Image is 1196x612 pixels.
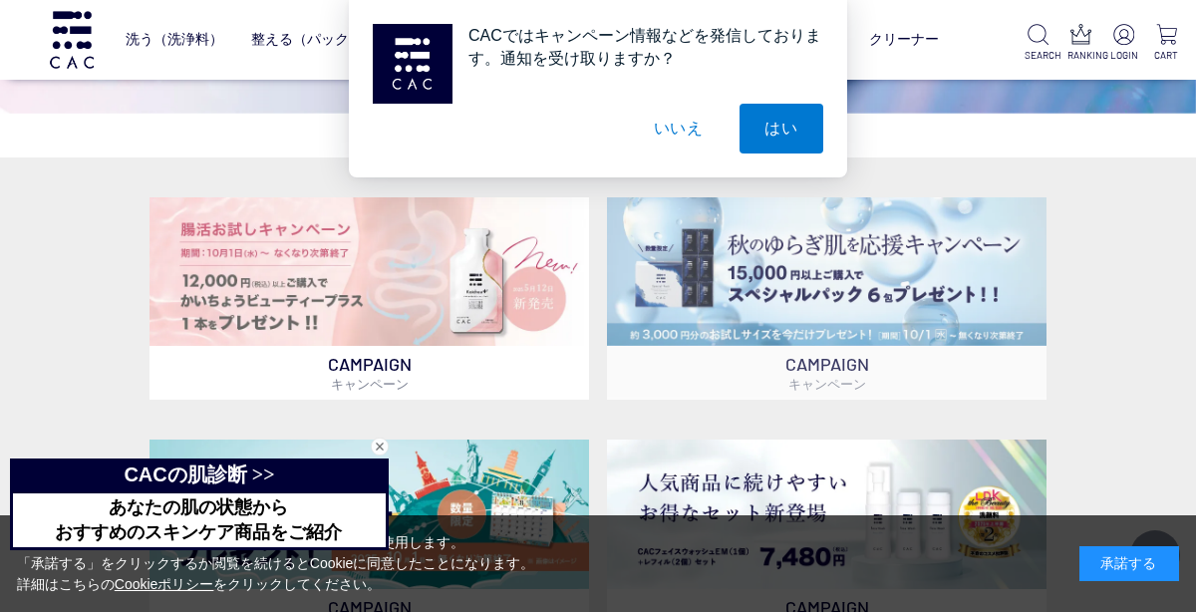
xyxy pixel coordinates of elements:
a: スペシャルパックお試しプレゼント スペシャルパックお試しプレゼント CAMPAIGNキャンペーン [607,197,1046,401]
img: notification icon [373,24,452,104]
div: CACではキャンペーン情報などを発信しております。通知を受け取りますか？ [452,24,823,70]
img: カレンダープレゼント [149,440,589,589]
div: 当サイトでは、お客様へのサービス向上のためにCookieを使用します。 「承諾する」をクリックするか閲覧を続けるとCookieに同意したことになります。 詳細はこちらの をクリックしてください。 [17,532,535,595]
a: Cookieポリシー [115,576,214,592]
img: フェイスウォッシュ＋レフィル2個セット [607,440,1046,589]
img: 腸活お試しキャンペーン [149,197,589,347]
span: キャンペーン [788,376,866,392]
button: いいえ [629,104,729,153]
p: CAMPAIGN [149,346,589,400]
a: 腸活お試しキャンペーン 腸活お試しキャンペーン CAMPAIGNキャンペーン [149,197,589,401]
div: 承諾する [1079,546,1179,581]
button: はい [740,104,823,153]
p: CAMPAIGN [607,346,1046,400]
span: キャンペーン [331,376,409,392]
img: スペシャルパックお試しプレゼント [607,197,1046,347]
